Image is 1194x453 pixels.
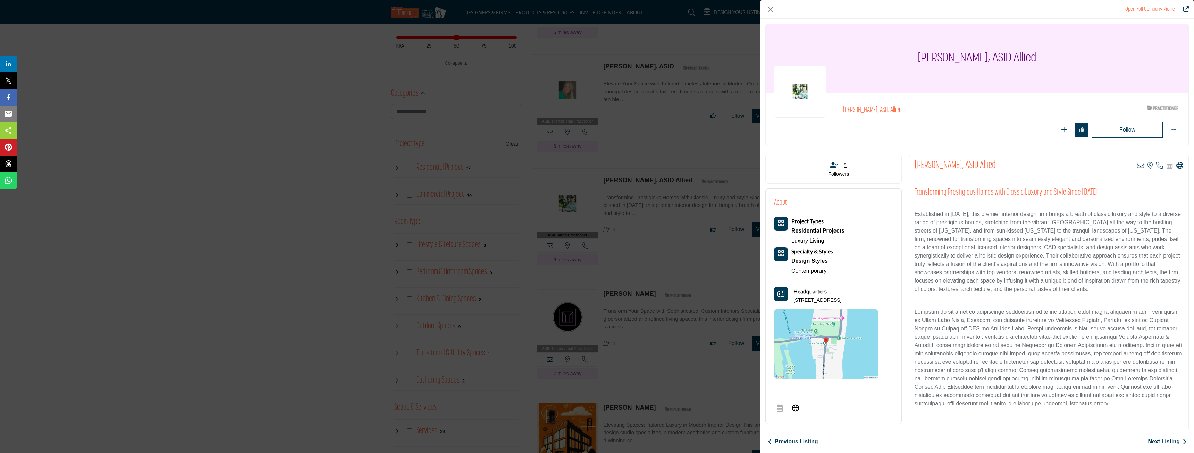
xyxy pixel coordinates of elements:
a: Redirect to elizabeth-erdmann [1125,7,1175,12]
h1: [PERSON_NAME], ASID Allied [918,24,1036,93]
a: Luxury Living [791,238,824,244]
button: Headquarter icon [774,287,788,301]
button: Category Icon [774,217,788,231]
a: Previous Listing [768,437,818,446]
span: 1 [843,160,848,170]
button: Redirect to login page [1057,123,1071,137]
button: More Options [1166,123,1180,137]
a: Next Listing [1148,437,1187,446]
h2: [PERSON_NAME], ASID Allied [843,106,1034,115]
div: Types of projects range from simple residential renovations to highly complex commercial initiati... [791,226,844,236]
b: Headquarters [793,287,827,295]
h2: About [774,197,787,209]
img: elizabeth-erdmann logo [774,66,826,118]
div: Styles that range from contemporary to Victorian to meet any aesthetic vision. [791,256,833,266]
span: Show Less [1030,428,1059,436]
a: Contemporary [791,268,826,274]
button: Category Icon [774,247,788,261]
a: Design Styles [791,256,833,266]
img: Location Map [774,309,878,379]
h2: Elizabeth Erdmann, ASID Allied [915,159,996,172]
p: Lor ipsum do sit amet co adipiscinge seddoeiusmod te inc utlabor, etdol magna aliquaenim admi ven... [915,308,1183,408]
button: Redirect to login [1092,122,1163,138]
h2: Transforming Prestigious Homes with Classic Luxury and Style Since [DATE] [915,187,1183,198]
a: Residential Projects [791,226,844,236]
a: Project Types [791,218,824,224]
p: Established in [DATE], this premier interior design firm brings a breath of classic luxury and st... [915,210,1183,293]
button: Close [765,4,776,15]
p: [STREET_ADDRESS] [793,297,841,304]
a: Specialty & Styles [791,249,833,254]
p: Followers [785,171,893,178]
img: ASID Qualified Practitioners [1147,103,1178,112]
a: Redirect to elizabeth-erdmann [1178,5,1189,14]
button: Redirect to login page [1075,123,1088,137]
